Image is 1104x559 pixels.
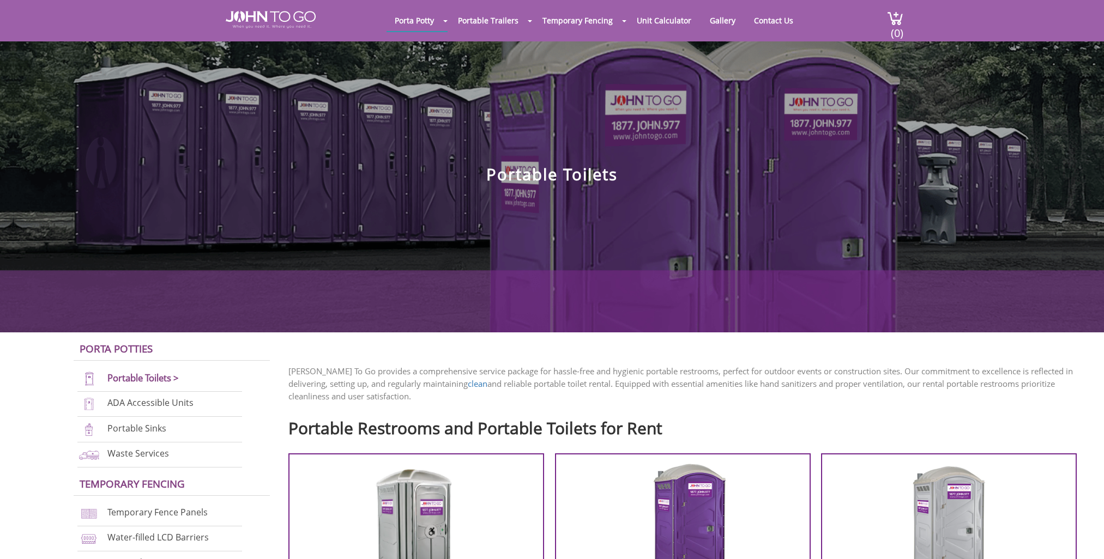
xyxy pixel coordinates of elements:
[468,378,487,389] a: clean
[534,10,621,31] a: Temporary Fencing
[107,447,169,459] a: Waste Services
[77,372,101,386] img: portable-toilets-new.png
[1060,515,1104,559] button: Live Chat
[77,422,101,437] img: portable-sinks-new.png
[288,365,1088,403] p: [PERSON_NAME] To Go provides a comprehensive service package for hassle-free and hygienic portabl...
[107,397,194,409] a: ADA Accessible Units
[887,11,903,26] img: cart a
[288,414,1088,437] h2: Portable Restrooms and Portable Toilets for Rent
[80,342,153,355] a: Porta Potties
[746,10,801,31] a: Contact Us
[80,477,185,490] a: Temporary Fencing
[77,397,101,411] img: ADA-units-new.png
[226,11,316,28] img: JOHN to go
[77,447,101,462] img: waste-services-new.png
[890,17,903,40] span: (0)
[450,10,527,31] a: Portable Trailers
[107,372,179,384] a: Portable Toilets >
[387,10,442,31] a: Porta Potty
[107,422,166,434] a: Portable Sinks
[702,10,744,31] a: Gallery
[629,10,699,31] a: Unit Calculator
